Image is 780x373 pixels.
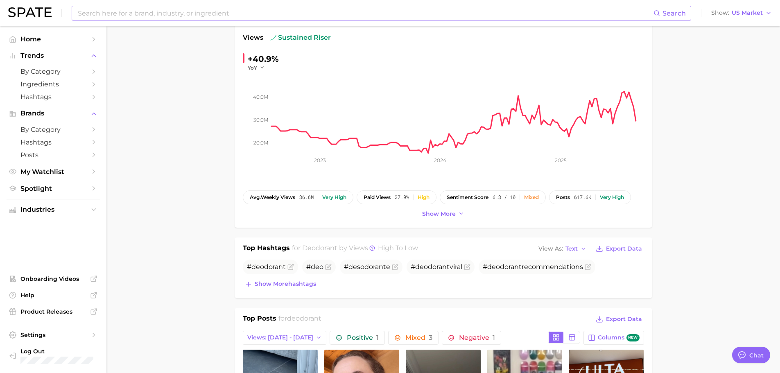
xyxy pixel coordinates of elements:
[447,194,488,200] span: sentiment score
[20,52,86,59] span: Trends
[20,168,86,176] span: My Watchlist
[20,348,104,355] span: Log Out
[493,334,495,341] span: 1
[253,117,268,123] tspan: 30.0m
[411,263,462,271] span: # viral
[20,35,86,43] span: Home
[243,243,290,255] h1: Top Hashtags
[418,194,430,200] div: High
[287,264,294,270] button: Flag as miscategorized or irrelevant
[392,264,398,270] button: Flag as miscategorized or irrelevant
[270,33,331,43] span: sustained riser
[600,194,624,200] div: Very high
[606,316,642,323] span: Export Data
[7,78,100,90] a: Ingredients
[7,182,100,195] a: Spotlight
[459,335,495,341] span: Negative
[243,33,263,43] span: Views
[732,11,763,15] span: US Market
[626,334,640,342] span: new
[77,6,653,20] input: Search here for a brand, industry, or ingredient
[376,334,379,341] span: 1
[20,126,86,133] span: by Category
[299,194,314,200] span: 36.6m
[243,278,318,290] button: Show morehashtags
[583,331,644,345] button: Columnsnew
[7,33,100,45] a: Home
[314,157,326,163] tspan: 2023
[251,263,286,271] span: deodorant
[248,52,279,66] div: +40.9%
[711,11,729,15] span: Show
[278,314,321,326] h2: for
[7,123,100,136] a: by Category
[20,292,86,299] span: Help
[247,334,313,341] span: Views: [DATE] - [DATE]
[357,190,436,204] button: paid views27.9%High
[322,194,346,200] div: Very high
[536,244,589,254] button: View AsText
[7,273,100,285] a: Onboarding Videos
[302,244,337,252] span: deodorant
[395,194,409,200] span: 27.9%
[7,90,100,103] a: Hashtags
[248,64,257,71] span: YoY
[7,65,100,78] a: by Category
[20,68,86,75] span: by Category
[7,203,100,216] button: Industries
[7,107,100,120] button: Brands
[253,140,268,146] tspan: 20.0m
[7,50,100,62] button: Trends
[378,244,418,252] span: high to low
[20,275,86,283] span: Onboarding Videos
[524,194,539,200] div: Mixed
[429,334,432,341] span: 3
[253,94,268,100] tspan: 40.0m
[344,263,390,271] span: #desodorante
[292,243,418,255] h2: for by Views
[325,264,332,270] button: Flag as miscategorized or irrelevant
[20,331,86,339] span: Settings
[538,246,563,251] span: View As
[247,263,286,271] span: #
[422,210,456,217] span: Show more
[483,263,583,271] span: # recommendations
[598,334,639,342] span: Columns
[250,194,295,200] span: weekly views
[662,9,686,17] span: Search
[487,263,522,271] span: deodorant
[7,165,100,178] a: My Watchlist
[20,80,86,88] span: Ingredients
[7,305,100,318] a: Product Releases
[20,185,86,192] span: Spotlight
[493,194,515,200] span: 6.3 / 10
[565,246,578,251] span: Text
[347,335,379,341] span: Positive
[415,263,450,271] span: deodorant
[7,329,100,341] a: Settings
[20,151,86,159] span: Posts
[8,7,52,17] img: SPATE
[464,264,470,270] button: Flag as miscategorized or irrelevant
[287,314,321,322] span: deodorant
[250,194,261,200] abbr: average
[7,149,100,161] a: Posts
[7,136,100,149] a: Hashtags
[255,280,316,287] span: Show more hashtags
[594,314,644,325] button: Export Data
[556,194,570,200] span: posts
[20,206,86,213] span: Industries
[7,345,100,366] a: Log out. Currently logged in with e-mail anna.katsnelson@mane.com.
[20,110,86,117] span: Brands
[20,93,86,101] span: Hashtags
[709,8,774,18] button: ShowUS Market
[306,263,323,271] span: #deo
[270,34,276,41] img: sustained riser
[248,64,265,71] button: YoY
[549,190,631,204] button: posts617.6kVery high
[20,138,86,146] span: Hashtags
[243,314,276,326] h1: Top Posts
[585,264,591,270] button: Flag as miscategorized or irrelevant
[7,289,100,301] a: Help
[440,190,546,204] button: sentiment score6.3 / 10Mixed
